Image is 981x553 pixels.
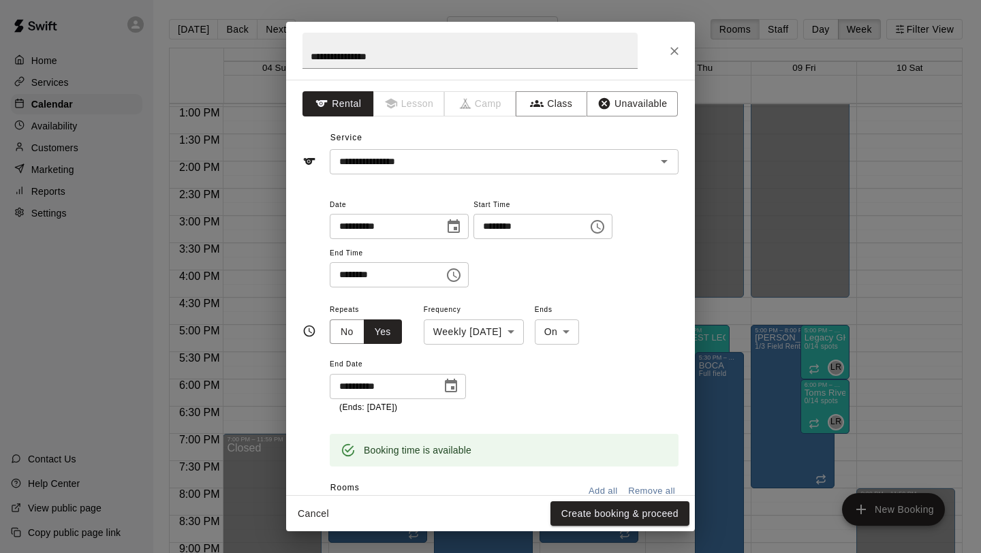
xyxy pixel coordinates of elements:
[655,152,674,171] button: Open
[330,355,466,374] span: End Date
[302,324,316,338] svg: Timing
[339,401,456,415] p: (Ends: [DATE])
[587,91,678,116] button: Unavailable
[330,196,469,215] span: Date
[550,501,689,526] button: Create booking & proceed
[330,244,469,263] span: End Time
[473,196,612,215] span: Start Time
[424,319,524,345] div: Weekly [DATE]
[581,481,625,502] button: Add all
[440,262,467,289] button: Choose time, selected time is 7:00 PM
[330,319,364,345] button: No
[330,301,413,319] span: Repeats
[330,133,362,142] span: Service
[330,483,360,492] span: Rooms
[364,319,402,345] button: Yes
[440,213,467,240] button: Choose date, selected date is Jan 9, 2026
[445,91,516,116] span: Camps can only be created in the Services page
[424,301,524,319] span: Frequency
[364,438,471,462] div: Booking time is available
[437,373,465,400] button: Choose date, selected date is Mar 6, 2026
[374,91,446,116] span: Lessons must be created in the Services page first
[625,481,679,502] button: Remove all
[584,213,611,240] button: Choose time, selected time is 6:00 PM
[535,319,580,345] div: On
[516,91,587,116] button: Class
[292,501,335,526] button: Cancel
[302,155,316,168] svg: Service
[662,39,687,63] button: Close
[330,319,402,345] div: outlined button group
[302,91,374,116] button: Rental
[535,301,580,319] span: Ends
